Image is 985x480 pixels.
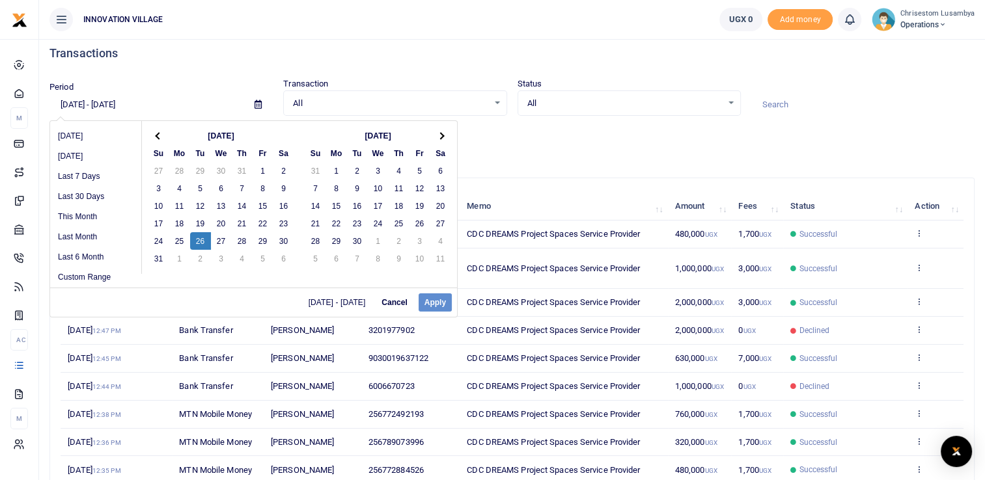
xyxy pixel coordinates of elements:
td: 24 [368,215,389,232]
span: CDC DREAMS Project Spaces Service Provider [467,409,640,419]
li: Last Month [50,227,141,247]
th: Fr [253,144,273,162]
p: Download [49,131,975,145]
li: Toup your wallet [768,9,833,31]
small: 12:47 PM [92,327,121,334]
th: Fr [409,144,430,162]
td: 6 [211,180,232,197]
small: UGX [759,231,771,238]
th: Mo [169,144,190,162]
th: [DATE] [326,127,430,144]
td: 12 [190,197,211,215]
span: [DATE] [68,409,120,419]
td: 1 [326,162,347,180]
td: 30 [347,232,368,250]
li: [DATE] [50,126,141,146]
span: Successful [799,408,837,420]
small: UGX [712,299,724,306]
span: 256772884526 [368,465,424,475]
td: 11 [389,180,409,197]
span: Successful [799,297,837,308]
td: 23 [347,215,368,232]
th: Amount: activate to sort column ascending [668,193,732,220]
span: 3,000 [738,263,771,273]
td: 31 [305,162,326,180]
td: 14 [305,197,326,215]
td: 10 [148,197,169,215]
td: 27 [211,232,232,250]
span: [DATE] [68,325,120,335]
li: Last 6 Month [50,247,141,267]
td: 14 [232,197,253,215]
span: MTN Mobile Money [179,465,252,475]
span: MTN Mobile Money [179,437,252,447]
li: Wallet ballance [714,8,768,31]
td: 3 [409,232,430,250]
td: 9 [389,250,409,267]
span: [PERSON_NAME] [271,437,334,447]
td: 29 [326,232,347,250]
span: 1,000,000 [675,381,724,391]
th: Tu [190,144,211,162]
td: 10 [409,250,430,267]
div: Open Intercom Messenger [941,436,972,467]
span: 480,000 [675,229,717,239]
th: Su [305,144,326,162]
th: Sa [430,144,451,162]
td: 1 [368,232,389,250]
td: 8 [253,180,273,197]
span: 1,700 [738,229,771,239]
td: 29 [253,232,273,250]
li: Last 30 Days [50,187,141,207]
td: 22 [326,215,347,232]
label: Period [49,81,74,94]
td: 17 [148,215,169,232]
td: 16 [273,197,294,215]
span: All [527,97,722,110]
span: [PERSON_NAME] [271,353,334,363]
th: Sa [273,144,294,162]
small: UGX [712,383,724,390]
small: UGX [759,439,771,446]
th: We [368,144,389,162]
td: 26 [409,215,430,232]
td: 9 [273,180,294,197]
td: 13 [211,197,232,215]
h4: Transactions [49,46,975,60]
th: Th [389,144,409,162]
td: 3 [211,250,232,267]
small: 12:44 PM [92,383,121,390]
span: [DATE] [68,381,120,391]
td: 7 [347,250,368,267]
small: 12:36 PM [92,439,121,446]
td: 2 [190,250,211,267]
td: 23 [273,215,294,232]
li: This Month [50,207,141,227]
th: Action: activate to sort column ascending [908,193,964,220]
small: UGX [712,265,724,273]
small: UGX [759,299,771,306]
li: M [10,408,28,429]
th: Tu [347,144,368,162]
span: 2,000,000 [675,297,724,307]
li: [DATE] [50,146,141,167]
a: logo-small logo-large logo-large [12,14,27,24]
span: 2,000,000 [675,325,724,335]
td: 1 [169,250,190,267]
span: 256789073996 [368,437,424,447]
span: CDC DREAMS Project Spaces Service Provider [467,437,640,447]
td: 31 [232,162,253,180]
span: 630,000 [675,353,717,363]
th: Su [148,144,169,162]
td: 25 [389,215,409,232]
small: UGX [759,411,771,418]
td: 18 [169,215,190,232]
span: Add money [768,9,833,31]
td: 1 [253,162,273,180]
td: 26 [190,232,211,250]
span: Successful [799,436,837,448]
span: 0 [738,381,755,391]
td: 6 [273,250,294,267]
img: profile-user [872,8,895,31]
li: Custom Range [50,267,141,287]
